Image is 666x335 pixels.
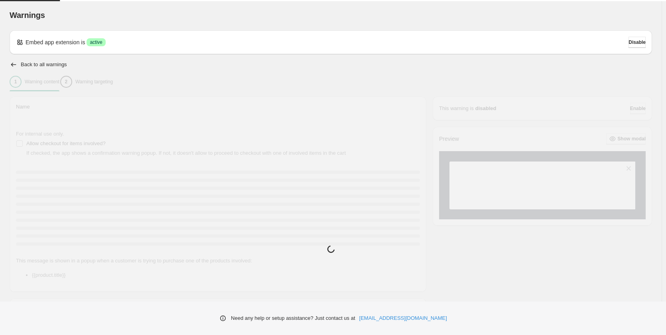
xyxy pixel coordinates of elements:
[10,11,45,20] span: Warnings
[629,37,646,48] button: Disable
[21,61,67,68] h2: Back to all warnings
[90,39,102,45] span: active
[629,39,646,45] span: Disable
[359,314,447,322] a: [EMAIL_ADDRESS][DOMAIN_NAME]
[26,38,85,46] p: Embed app extension is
